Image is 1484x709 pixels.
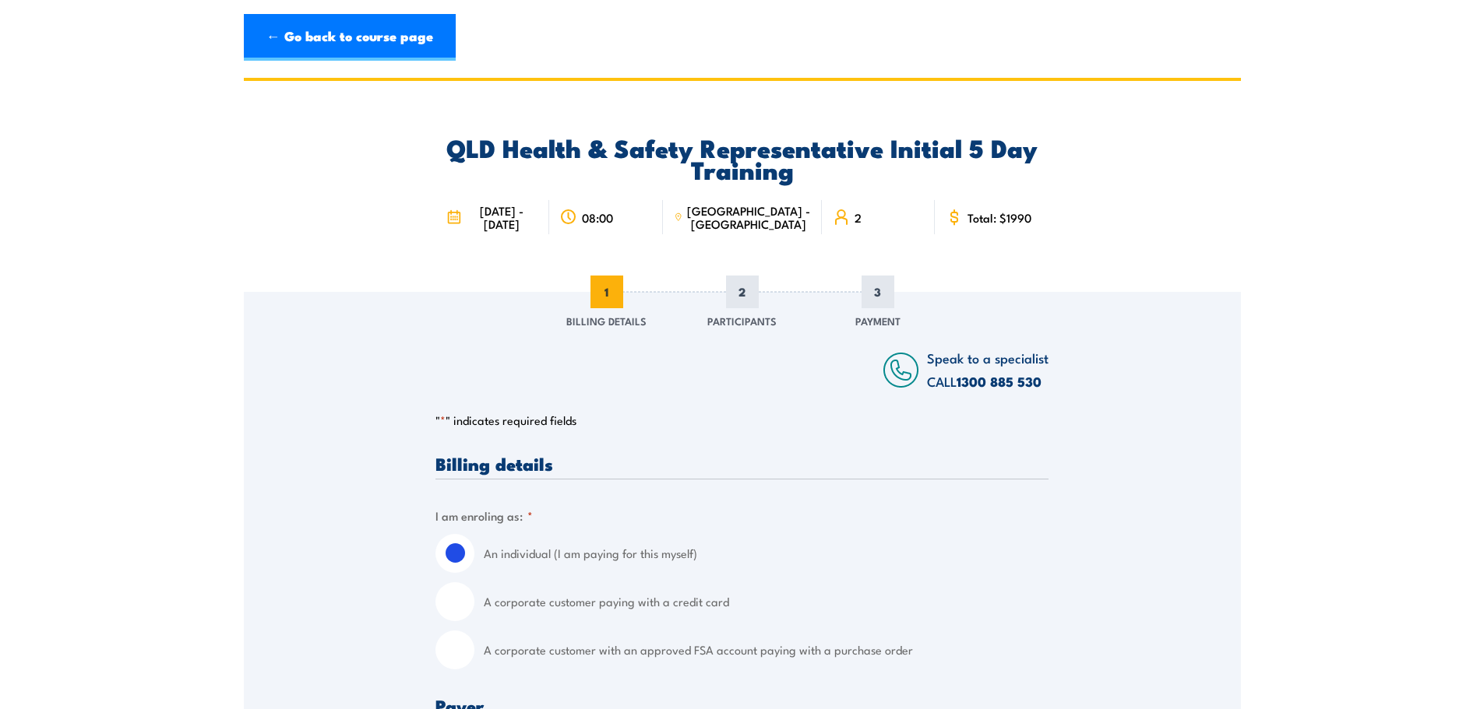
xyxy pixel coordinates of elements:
[435,455,1049,472] h3: Billing details
[590,276,623,308] span: 1
[927,348,1049,391] span: Speak to a specialist CALL
[855,211,862,224] span: 2
[862,276,894,308] span: 3
[484,534,1049,573] label: An individual (I am paying for this myself)
[726,276,759,308] span: 2
[957,371,1042,391] a: 1300 885 530
[435,412,1049,428] p: " " indicates required fields
[687,204,811,230] span: [GEOGRAPHIC_DATA] - [GEOGRAPHIC_DATA]
[484,582,1049,621] label: A corporate customer paying with a credit card
[244,14,456,61] a: ← Go back to course page
[435,136,1049,180] h2: QLD Health & Safety Representative Initial 5 Day Training
[484,630,1049,669] label: A corporate customer with an approved FSA account paying with a purchase order
[582,211,613,224] span: 08:00
[855,313,901,328] span: Payment
[435,507,533,525] legend: I am enroling as:
[707,313,777,328] span: Participants
[466,204,538,230] span: [DATE] - [DATE]
[566,313,647,328] span: Billing Details
[968,211,1031,224] span: Total: $1990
